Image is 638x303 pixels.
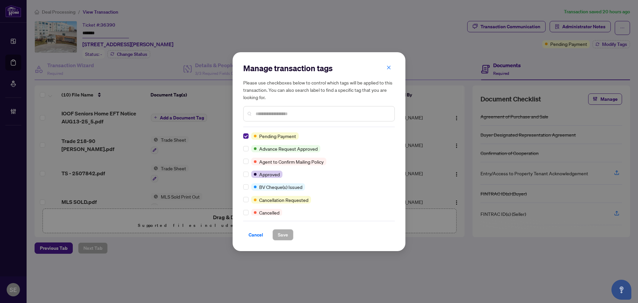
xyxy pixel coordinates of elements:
span: BV Cheque(s) Issued [259,183,302,191]
span: Cancellation Requested [259,196,308,204]
h5: Please use checkboxes below to control which tags will be applied to this transaction. You can al... [243,79,395,101]
span: close [386,65,391,70]
button: Save [272,229,293,240]
span: Cancelled [259,209,279,216]
span: Cancel [249,229,263,240]
span: Approved [259,171,280,178]
button: Cancel [243,229,268,240]
span: Advance Request Approved [259,145,318,152]
span: Agent to Confirm Mailing Policy [259,158,324,165]
button: Open asap [611,280,631,300]
h2: Manage transaction tags [243,63,395,74]
span: Pending Payment [259,132,296,140]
